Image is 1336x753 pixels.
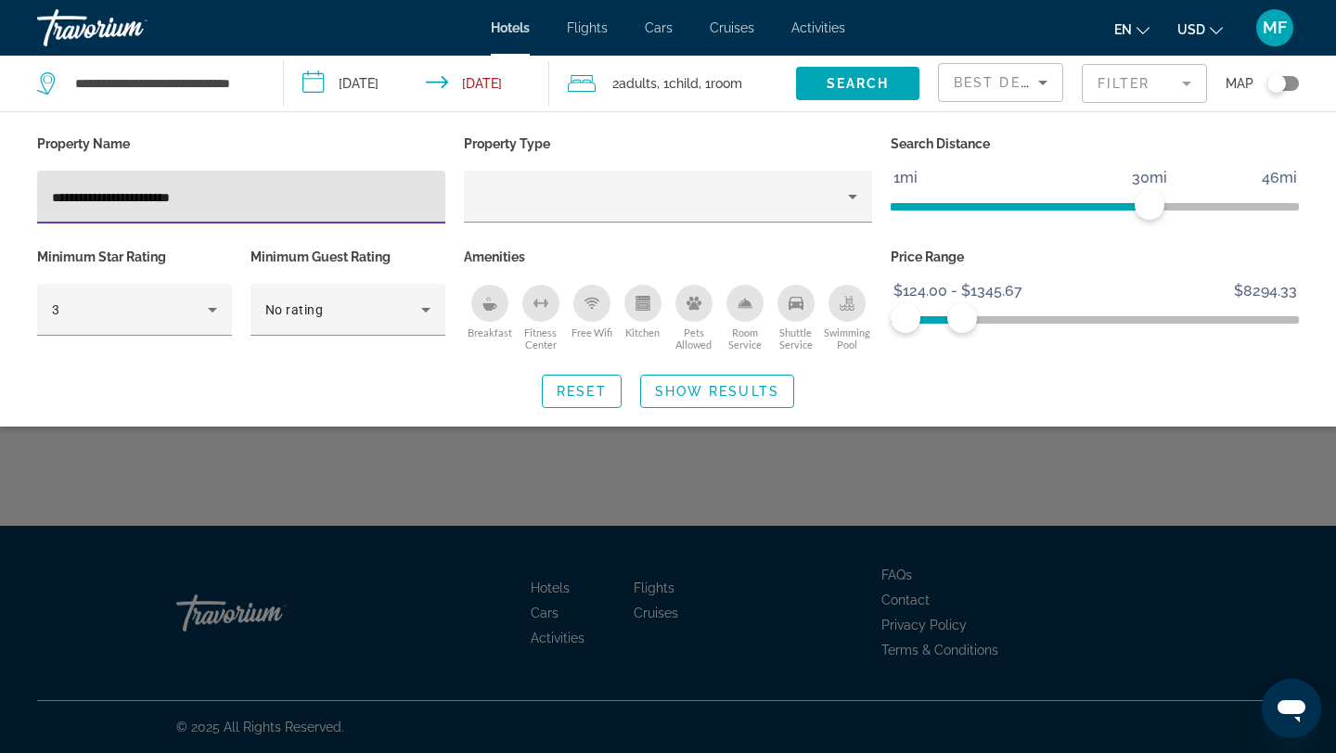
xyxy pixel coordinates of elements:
button: Room Service [719,284,770,351]
div: Hotel Filters [28,131,1308,356]
span: Kitchen [625,326,660,338]
span: $8294.33 [1231,277,1300,305]
a: Flights [567,20,608,35]
span: , 1 [699,70,742,96]
span: MF [1263,19,1287,37]
span: Breakfast [468,326,512,338]
mat-select: Property type [479,185,857,208]
button: Search [796,67,919,100]
a: Cars [645,20,673,35]
span: Pets Allowed [668,326,719,351]
button: Breakfast [464,284,515,351]
span: Adults [619,76,657,91]
ngx-slider: ngx-slider [891,316,1299,320]
mat-select: Sort by [954,71,1047,94]
a: Travorium [37,4,223,52]
p: Property Type [464,131,872,157]
ngx-slider: ngx-slider [891,203,1299,207]
a: Cruises [710,20,754,35]
span: Free Wifi [572,326,612,338]
span: Show Results [655,384,779,399]
p: Minimum Star Rating [37,244,232,270]
span: 46mi [1259,164,1300,192]
span: Search [827,76,890,91]
button: Change language [1114,16,1150,43]
p: Amenities [464,244,872,270]
span: Fitness Center [515,326,566,351]
iframe: Button to launch messaging window [1262,679,1321,738]
span: 1mi [891,164,920,192]
span: 30mi [1129,164,1170,192]
span: ngx-slider-max [947,303,977,333]
a: Activities [791,20,845,35]
span: Room Service [719,326,770,351]
p: Price Range [891,244,1299,270]
span: Swimming Pool [821,326,872,351]
span: Map [1226,70,1253,96]
a: Hotels [491,20,530,35]
button: Swimming Pool [821,284,872,351]
span: Reset [557,384,607,399]
button: User Menu [1251,8,1299,47]
span: No rating [265,302,323,317]
span: ngx-slider [891,303,920,333]
p: Search Distance [891,131,1299,157]
button: Show Results [640,375,794,408]
span: $124.00 - $1345.67 [891,277,1025,305]
button: Toggle map [1253,75,1299,92]
span: USD [1177,22,1205,37]
span: ngx-slider [1135,190,1164,220]
span: 2 [612,70,657,96]
button: Filter [1082,63,1207,104]
span: Child [669,76,699,91]
span: Shuttle Service [770,326,821,351]
span: Best Deals [954,75,1050,90]
button: Fitness Center [515,284,566,351]
button: Free Wifi [566,284,617,351]
button: Shuttle Service [770,284,821,351]
span: en [1114,22,1132,37]
span: 3 [52,302,59,317]
button: Kitchen [617,284,668,351]
p: Property Name [37,131,445,157]
button: Travelers: 2 adults, 1 child [549,56,796,111]
span: , 1 [657,70,699,96]
button: Reset [542,375,622,408]
button: Check-in date: Oct 15, 2025 Check-out date: Oct 18, 2025 [284,56,549,111]
button: Change currency [1177,16,1223,43]
p: Minimum Guest Rating [250,244,445,270]
span: Room [711,76,742,91]
button: Pets Allowed [668,284,719,351]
